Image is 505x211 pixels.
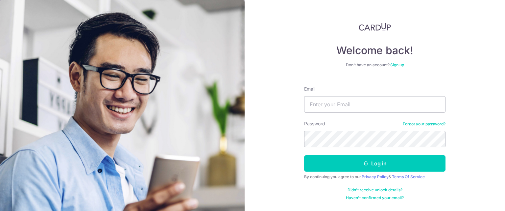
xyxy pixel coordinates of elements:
a: Terms Of Service [392,174,425,179]
img: CardUp Logo [359,23,391,31]
input: Enter your Email [304,96,445,113]
h4: Welcome back! [304,44,445,57]
a: Didn't receive unlock details? [348,187,402,193]
label: Password [304,120,325,127]
label: Email [304,86,315,92]
button: Log in [304,155,445,172]
a: Sign up [390,62,404,67]
a: Privacy Policy [362,174,389,179]
a: Forgot your password? [403,121,445,127]
a: Haven't confirmed your email? [346,195,404,200]
div: By continuing you agree to our & [304,174,445,179]
div: Don’t have an account? [304,62,445,68]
